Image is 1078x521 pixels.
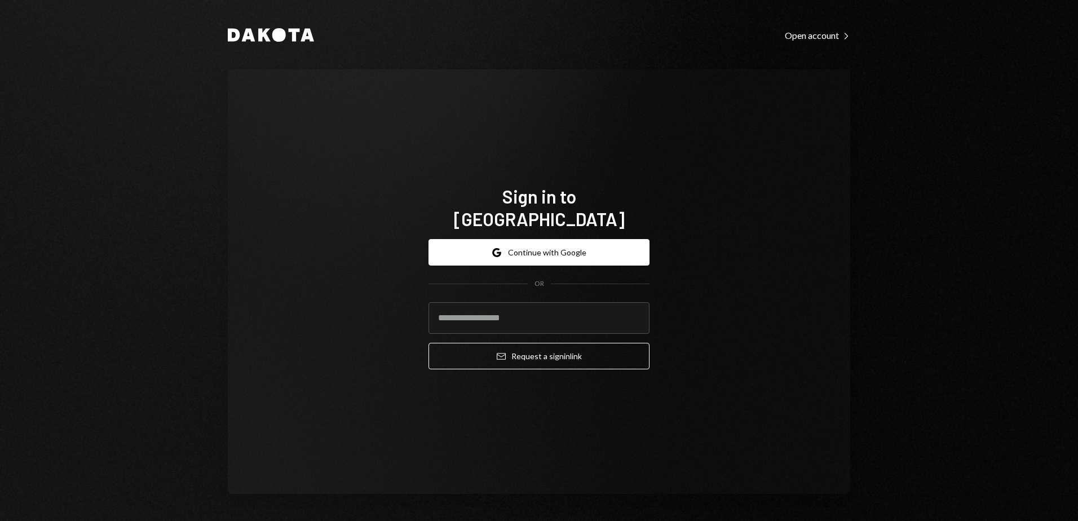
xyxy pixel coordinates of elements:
[785,30,850,41] div: Open account
[785,29,850,41] a: Open account
[428,239,650,266] button: Continue with Google
[534,279,544,289] div: OR
[428,343,650,369] button: Request a signinlink
[428,185,650,230] h1: Sign in to [GEOGRAPHIC_DATA]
